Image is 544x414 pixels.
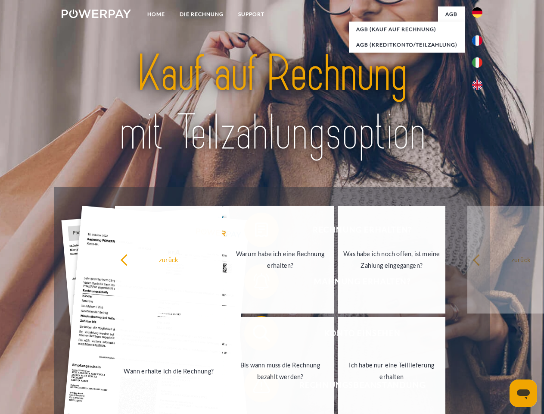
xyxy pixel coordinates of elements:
[343,359,440,383] div: Ich habe nur eine Teillieferung erhalten
[349,37,465,53] a: AGB (Kreditkonto/Teilzahlung)
[232,359,329,383] div: Bis wann muss die Rechnung bezahlt werden?
[172,6,231,22] a: DIE RECHNUNG
[231,6,272,22] a: SUPPORT
[120,254,217,265] div: zurück
[343,248,440,271] div: Was habe ich noch offen, ist meine Zahlung eingegangen?
[472,35,482,46] img: fr
[438,6,465,22] a: agb
[62,9,131,18] img: logo-powerpay-white.svg
[140,6,172,22] a: Home
[82,41,462,165] img: title-powerpay_de.svg
[232,248,329,271] div: Warum habe ich eine Rechnung erhalten?
[472,7,482,18] img: de
[472,57,482,68] img: it
[120,365,217,376] div: Wann erhalte ich die Rechnung?
[338,206,445,314] a: Was habe ich noch offen, ist meine Zahlung eingegangen?
[349,22,465,37] a: AGB (Kauf auf Rechnung)
[510,379,537,407] iframe: Schaltfläche zum Öffnen des Messaging-Fensters
[472,80,482,90] img: en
